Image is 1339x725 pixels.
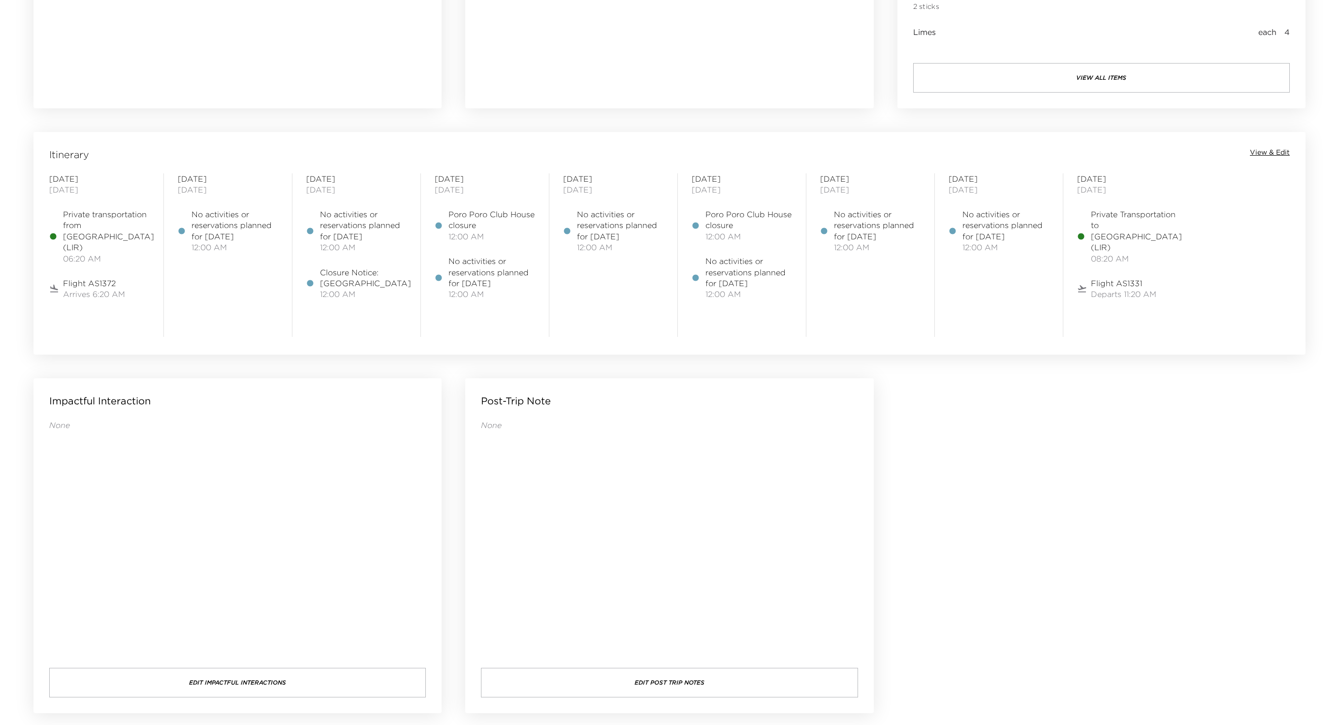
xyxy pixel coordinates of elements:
span: No activities or reservations planned for [DATE] [191,209,278,242]
span: Poro Poro Club House closure [705,209,792,231]
p: None [49,420,426,430]
span: [DATE] [1077,184,1178,195]
span: [DATE] [435,173,535,184]
span: [DATE] [178,173,278,184]
span: No activities or reservations planned for [DATE] [320,209,407,242]
span: Arrives 6:20 AM [63,289,125,299]
span: Flight AS1331 [1091,278,1156,289]
button: view all items [913,63,1290,93]
span: 12:00 AM [705,231,792,242]
span: 12:00 AM [191,242,278,253]
span: 12:00 AM [448,231,535,242]
span: 12:00 AM [962,242,1049,253]
span: Itinerary [49,148,89,162]
span: [DATE] [178,184,278,195]
span: Departs 11:20 AM [1091,289,1156,299]
span: 4 [1284,27,1290,37]
p: Impactful Interaction [49,394,151,408]
span: 12:00 AM [320,242,407,253]
span: No activities or reservations planned for [DATE] [834,209,921,242]
span: [DATE] [563,184,664,195]
span: 08:20 AM [1091,253,1182,264]
span: [DATE] [306,173,407,184]
span: [DATE] [820,173,921,184]
span: [DATE] [49,173,150,184]
span: [DATE] [49,184,150,195]
span: Private transportation from [GEOGRAPHIC_DATA] (LIR) [63,209,154,253]
button: Edit Impactful Interactions [49,668,426,697]
span: [DATE] [820,184,921,195]
span: Private Transportation to [GEOGRAPHIC_DATA] (LIR) [1091,209,1182,253]
span: No activities or reservations planned for [DATE] [705,256,792,289]
span: 12:00 AM [448,289,535,299]
span: [DATE] [692,173,792,184]
span: [DATE] [435,184,535,195]
span: 12:00 AM [834,242,921,253]
span: Limes [913,27,936,37]
span: [DATE] [949,173,1049,184]
span: [DATE] [692,184,792,195]
span: 06:20 AM [63,253,154,264]
span: 12:00 AM [577,242,664,253]
span: Closure Notice: [GEOGRAPHIC_DATA] [320,267,411,289]
span: [DATE] [949,184,1049,195]
button: Edit Post Trip Notes [481,668,858,697]
span: No activities or reservations planned for [DATE] [962,209,1049,242]
span: [DATE] [1077,173,1178,184]
span: 12:00 AM [705,289,792,299]
button: View & Edit [1250,148,1290,158]
span: 12:00 AM [320,289,411,299]
span: No activities or reservations planned for [DATE] [448,256,535,289]
span: Flight AS1372 [63,278,125,289]
p: None [481,420,858,430]
span: each [1258,27,1276,37]
span: [DATE] [306,184,407,195]
span: [DATE] [563,173,664,184]
p: Post-Trip Note [481,394,551,408]
span: Poro Poro Club House closure [448,209,535,231]
span: No activities or reservations planned for [DATE] [577,209,664,242]
span: 2 sticks [913,2,964,11]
